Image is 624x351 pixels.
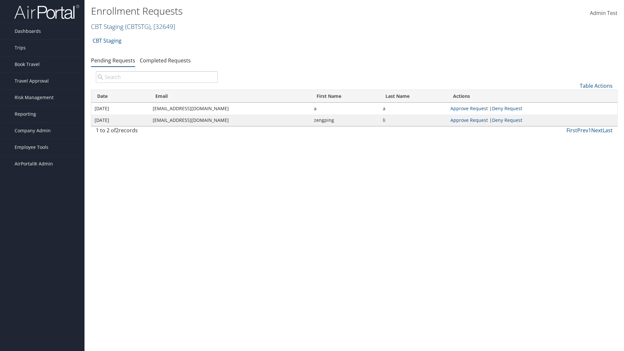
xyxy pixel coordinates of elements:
td: zengping [311,114,380,126]
span: ( CBTSTG ) [125,22,150,31]
td: a [380,103,447,114]
td: | [447,103,617,114]
a: CBT Staging [91,22,175,31]
th: Actions [447,90,617,103]
a: Deny Request [492,117,522,123]
td: [EMAIL_ADDRESS][DOMAIN_NAME] [149,103,311,114]
a: Completed Requests [140,57,191,64]
a: Prev [577,127,588,134]
span: , [ 32649 ] [150,22,175,31]
a: 1 [588,127,591,134]
a: Table Actions [580,82,613,89]
a: Approve Request [450,105,488,111]
span: 2 [116,127,119,134]
img: airportal-logo.png [14,4,79,19]
a: Deny Request [492,105,522,111]
span: AirPortal® Admin [15,156,53,172]
span: Risk Management [15,89,54,106]
a: Next [591,127,603,134]
a: Approve Request [450,117,488,123]
input: Search [96,71,218,83]
div: 1 to 2 of records [96,126,218,137]
span: Trips [15,40,26,56]
td: a [311,103,380,114]
span: Company Admin [15,123,51,139]
td: li [380,114,447,126]
a: Last [603,127,613,134]
th: Last Name: activate to sort column ascending [380,90,447,103]
th: First Name: activate to sort column ascending [311,90,380,103]
td: [DATE] [91,114,149,126]
h1: Enrollment Requests [91,4,442,18]
a: CBT Staging [93,34,122,47]
a: First [566,127,577,134]
span: Travel Approval [15,73,49,89]
span: Admin Test [590,9,617,17]
td: | [447,114,617,126]
a: Admin Test [590,3,617,23]
span: Dashboards [15,23,41,39]
th: Date: activate to sort column descending [91,90,149,103]
span: Employee Tools [15,139,48,155]
a: Pending Requests [91,57,135,64]
span: Reporting [15,106,36,122]
span: Book Travel [15,56,40,72]
td: [DATE] [91,103,149,114]
td: [EMAIL_ADDRESS][DOMAIN_NAME] [149,114,311,126]
th: Email: activate to sort column ascending [149,90,311,103]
